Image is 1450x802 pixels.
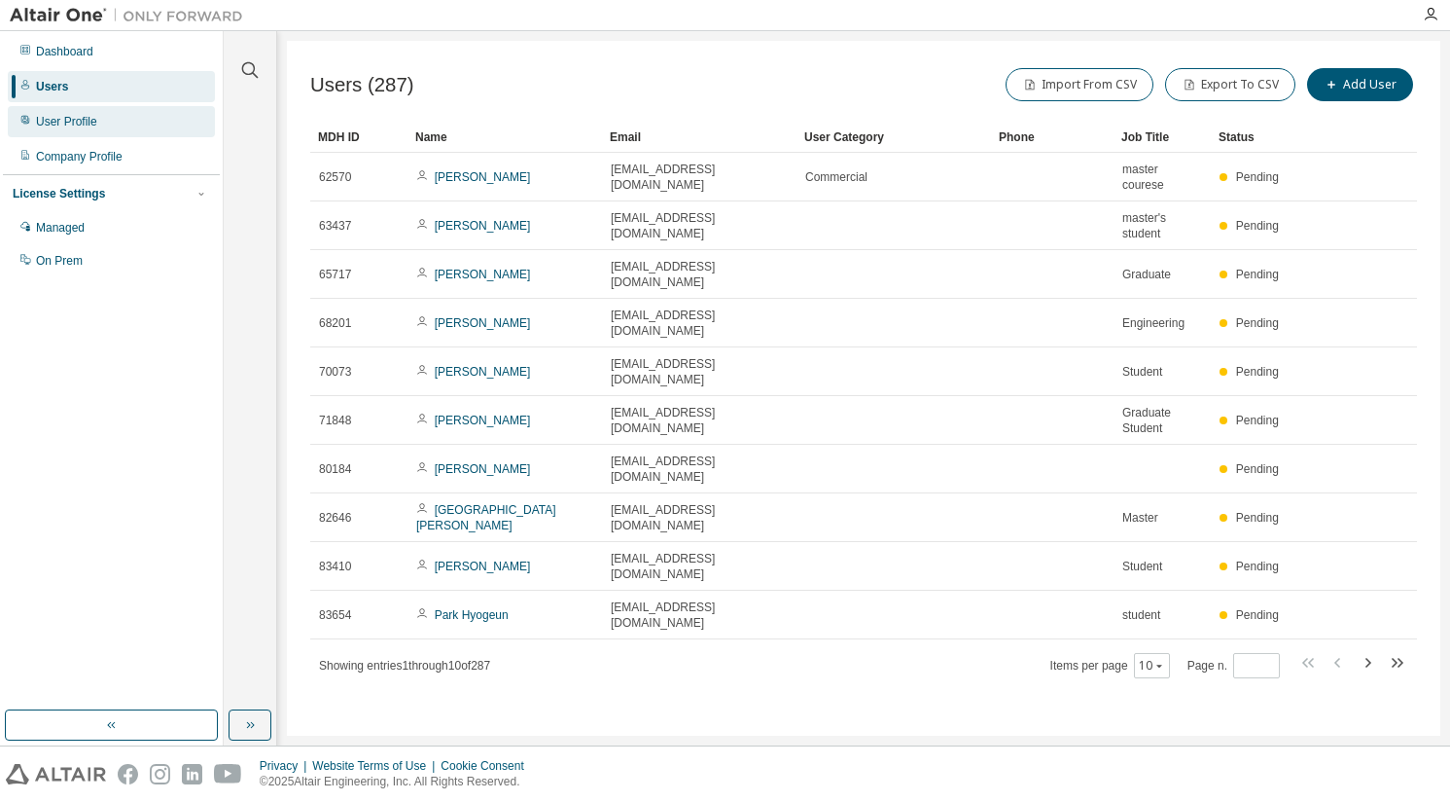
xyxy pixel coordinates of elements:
[805,169,867,185] span: Commercial
[435,462,531,476] a: [PERSON_NAME]
[1219,122,1300,153] div: Status
[1236,365,1279,379] span: Pending
[1236,511,1279,525] span: Pending
[1122,315,1185,331] span: Engineering
[1165,68,1295,101] button: Export To CSV
[36,253,83,269] div: On Prem
[319,218,351,234] span: 63437
[1122,510,1158,526] span: Master
[999,122,1106,153] div: Phone
[441,758,535,774] div: Cookie Consent
[1307,68,1413,101] button: Add User
[1236,170,1279,184] span: Pending
[10,6,253,25] img: Altair One
[319,364,351,380] span: 70073
[36,149,123,164] div: Company Profile
[1122,364,1162,380] span: Student
[435,365,531,379] a: [PERSON_NAME]
[415,122,594,153] div: Name
[36,114,97,129] div: User Profile
[1236,608,1279,622] span: Pending
[610,122,789,153] div: Email
[36,220,85,236] div: Managed
[6,764,106,784] img: altair_logo.svg
[260,774,536,790] p: © 2025 Altair Engineering, Inc. All Rights Reserved.
[1122,405,1202,436] span: Graduate Student
[435,414,531,427] a: [PERSON_NAME]
[1236,268,1279,281] span: Pending
[435,560,531,573] a: [PERSON_NAME]
[1139,658,1165,674] button: 10
[13,186,105,201] div: License Settings
[118,764,138,784] img: facebook.svg
[435,268,531,281] a: [PERSON_NAME]
[611,356,788,387] span: [EMAIL_ADDRESS][DOMAIN_NAME]
[1236,316,1279,330] span: Pending
[319,659,490,673] span: Showing entries 1 through 10 of 287
[611,162,788,193] span: [EMAIL_ADDRESS][DOMAIN_NAME]
[1122,210,1202,241] span: master's student
[611,502,788,533] span: [EMAIL_ADDRESS][DOMAIN_NAME]
[319,510,351,526] span: 82646
[611,405,788,436] span: [EMAIL_ADDRESS][DOMAIN_NAME]
[804,122,983,153] div: User Category
[1050,653,1170,678] span: Items per page
[611,600,788,631] span: [EMAIL_ADDRESS][DOMAIN_NAME]
[319,413,351,428] span: 71848
[611,259,788,290] span: [EMAIL_ADDRESS][DOMAIN_NAME]
[435,170,531,184] a: [PERSON_NAME]
[1121,122,1203,153] div: Job Title
[319,607,351,623] span: 83654
[416,503,556,532] a: [GEOGRAPHIC_DATA][PERSON_NAME]
[1236,414,1279,427] span: Pending
[435,219,531,233] a: [PERSON_NAME]
[1122,607,1160,623] span: student
[611,210,788,241] span: [EMAIL_ADDRESS][DOMAIN_NAME]
[1122,162,1202,193] span: master courese
[36,79,68,94] div: Users
[435,316,531,330] a: [PERSON_NAME]
[214,764,242,784] img: youtube.svg
[611,454,788,485] span: [EMAIL_ADDRESS][DOMAIN_NAME]
[611,308,788,339] span: [EMAIL_ADDRESS][DOMAIN_NAME]
[319,559,351,574] span: 83410
[310,74,414,96] span: Users (287)
[318,122,400,153] div: MDH ID
[312,758,441,774] div: Website Terms of Use
[1236,219,1279,233] span: Pending
[182,764,202,784] img: linkedin.svg
[319,169,351,185] span: 62570
[1236,462,1279,476] span: Pending
[1187,653,1280,678] span: Page n.
[319,315,351,331] span: 68201
[611,551,788,582] span: [EMAIL_ADDRESS][DOMAIN_NAME]
[319,461,351,477] span: 80184
[1006,68,1153,101] button: Import From CSV
[435,608,509,622] a: Park Hyogeun
[1122,559,1162,574] span: Student
[1236,560,1279,573] span: Pending
[319,267,351,282] span: 65717
[150,764,170,784] img: instagram.svg
[260,758,312,774] div: Privacy
[36,44,93,59] div: Dashboard
[1122,267,1171,282] span: Graduate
